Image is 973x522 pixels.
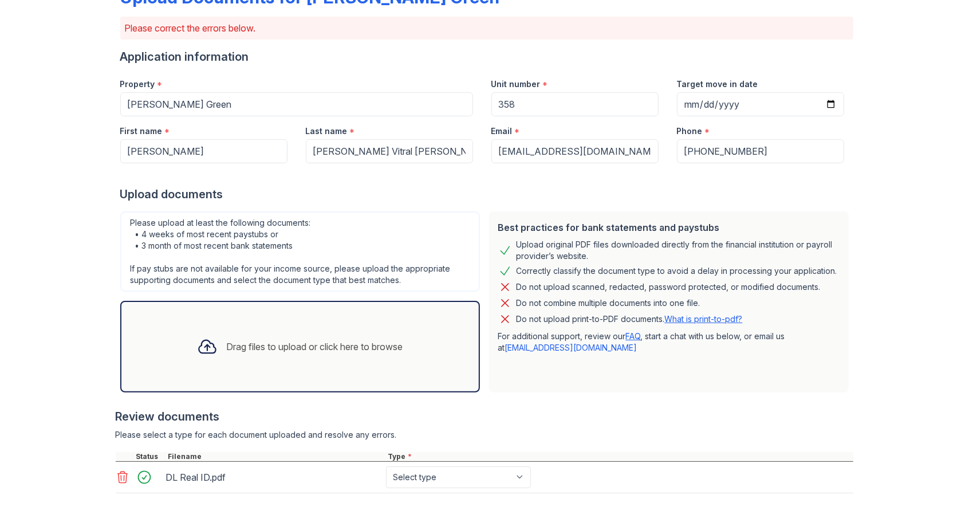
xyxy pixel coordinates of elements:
div: Status [134,452,166,461]
div: Do not combine multiple documents into one file. [517,296,700,310]
div: Application information [120,49,853,65]
div: Correctly classify the document type to avoid a delay in processing your application. [517,264,837,278]
label: First name [120,125,163,137]
label: Target move in date [677,79,758,90]
div: Drag files to upload or click here to browse [227,340,403,354]
label: Email [491,125,513,137]
div: Please select a type for each document uploaded and resolve any errors. [116,429,853,441]
label: Last name [306,125,348,137]
label: Phone [677,125,703,137]
div: DL Real ID.pdf [166,468,381,486]
p: For additional support, review our , start a chat with us below, or email us at [498,331,840,354]
div: Type [386,452,853,461]
div: Do not upload scanned, redacted, password protected, or modified documents. [517,280,821,294]
p: Do not upload print-to-PDF documents. [517,313,743,325]
div: Filename [166,452,386,461]
a: FAQ [626,331,641,341]
div: Upload original PDF files downloaded directly from the financial institution or payroll provider’... [517,239,840,262]
div: Upload documents [120,186,853,202]
label: Unit number [491,79,541,90]
p: Please correct the errors below. [125,21,849,35]
div: Best practices for bank statements and paystubs [498,221,840,234]
a: What is print-to-pdf? [665,314,743,324]
div: Review documents [116,409,853,425]
label: Property [120,79,155,90]
div: Please upload at least the following documents: • 4 weeks of most recent paystubs or • 3 month of... [120,211,480,292]
a: [EMAIL_ADDRESS][DOMAIN_NAME] [505,343,637,352]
